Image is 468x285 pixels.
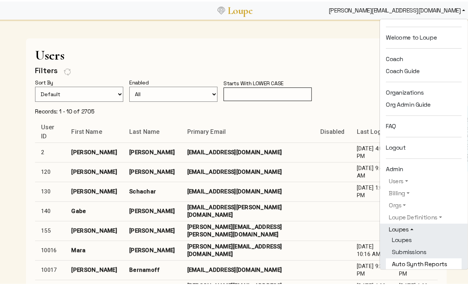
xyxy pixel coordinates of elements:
[181,200,314,219] td: [EMAIL_ADDRESS][PERSON_NAME][DOMAIN_NAME]
[65,161,123,180] td: [PERSON_NAME]
[380,64,468,76] a: Coach Guide
[350,120,393,141] th: Last Login
[223,78,290,86] div: Starts With LOWER CASE
[386,233,462,245] a: Loupes
[380,52,468,64] a: Coach
[350,180,393,200] td: [DATE] 1:06 PM
[35,180,65,200] td: 130
[35,219,65,239] td: 155
[225,2,255,16] a: Loupe
[35,239,65,259] td: 10016
[65,219,123,239] td: [PERSON_NAME]
[123,200,181,219] td: [PERSON_NAME]
[380,119,468,131] a: FAQ
[35,120,65,141] th: User ID
[380,30,468,42] a: Welcome to Loupe
[123,219,181,239] td: [PERSON_NAME]
[350,161,393,180] td: [DATE] 9:40 AM
[380,85,468,97] a: Organizations
[380,140,468,152] a: Logout
[380,162,468,174] a: Admin
[181,120,314,141] th: Primary Email
[35,106,95,114] div: Records: 1 - 10 of 2705
[350,239,393,259] td: [DATE] 10:16 AM
[129,77,154,85] div: Enabled
[386,187,462,196] a: Billing
[123,161,181,180] td: [PERSON_NAME]
[217,5,225,13] img: Loupe Logo
[65,200,123,219] td: Gabe
[123,259,181,278] td: Bernamoff
[35,46,437,61] h1: Users
[393,259,437,278] td: [DATE] 7:37 PM
[65,180,123,200] td: [PERSON_NAME]
[386,175,462,184] a: Users
[65,120,123,141] th: First Name
[35,200,65,219] td: 140
[123,120,181,141] th: Last Name
[35,77,59,85] div: Sort By
[65,239,123,259] td: Mara
[181,219,314,239] td: [PERSON_NAME][EMAIL_ADDRESS][PERSON_NAME][DOMAIN_NAME]
[35,64,58,74] h4: Filters
[181,239,314,259] td: [PERSON_NAME][EMAIL_ADDRESS][DOMAIN_NAME]
[181,161,314,180] td: [EMAIL_ADDRESS][DOMAIN_NAME]
[123,141,181,161] td: [PERSON_NAME]
[386,245,462,257] a: Submissions
[386,211,462,221] a: Loupe Definitions
[181,141,314,161] td: [EMAIL_ADDRESS][DOMAIN_NAME]
[123,180,181,200] td: Schachar
[123,239,181,259] td: [PERSON_NAME]
[326,2,468,17] div: [PERSON_NAME][EMAIL_ADDRESS][DOMAIN_NAME]
[181,180,314,200] td: [EMAIL_ADDRESS][DOMAIN_NAME]
[350,259,393,278] td: [DATE] 9:34 PM
[65,259,123,278] td: [PERSON_NAME]
[386,257,462,269] a: Auto Synth Reports
[35,161,65,180] td: 120
[386,199,462,208] a: Orgs
[35,259,65,278] td: 10017
[64,66,71,75] img: FFFF
[65,141,123,161] td: [PERSON_NAME]
[350,141,393,161] td: [DATE] 4:08 PM
[380,97,468,109] a: Org Admin Guide
[181,259,314,278] td: [EMAIL_ADDRESS][DOMAIN_NAME]
[386,224,462,233] a: Loupes
[35,141,65,161] td: 2
[314,120,350,141] th: Disabled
